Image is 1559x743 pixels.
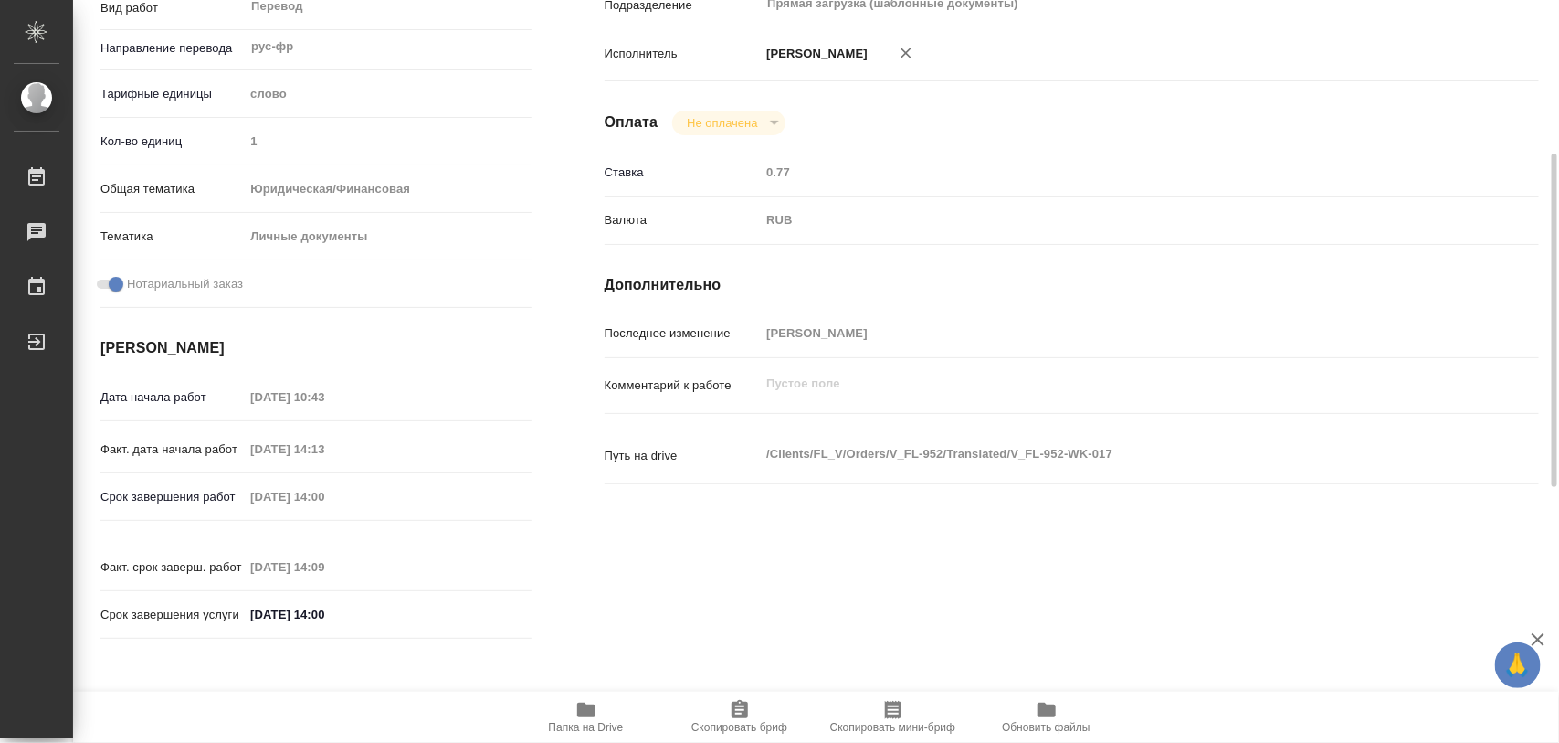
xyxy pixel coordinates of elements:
[244,554,404,580] input: Пустое поле
[100,228,244,246] p: Тематика
[691,721,787,734] span: Скопировать бриф
[100,558,244,577] p: Факт. срок заверш. работ
[663,692,816,743] button: Скопировать бриф
[886,33,926,73] button: Удалить исполнителя
[100,85,244,103] p: Тарифные единицы
[100,39,244,58] p: Направление перевода
[100,606,244,624] p: Срок завершения услуги
[605,164,761,182] p: Ставка
[244,483,404,510] input: Пустое поле
[100,133,244,151] p: Кол-во единиц
[760,205,1460,236] div: RUB
[100,440,244,459] p: Факт. дата начала работ
[1002,721,1090,734] span: Обновить файлы
[605,274,1539,296] h4: Дополнительно
[244,384,404,410] input: Пустое поле
[681,115,763,131] button: Не оплачена
[605,45,761,63] p: Исполнитель
[1502,646,1533,685] span: 🙏
[605,324,761,343] p: Последнее изменение
[244,128,531,154] input: Пустое поле
[816,692,970,743] button: Скопировать мини-бриф
[244,174,531,205] div: Юридическая/Финансовая
[244,601,404,628] input: ✎ Введи что-нибудь
[549,721,624,734] span: Папка на Drive
[127,275,243,293] span: Нотариальный заказ
[605,447,761,465] p: Путь на drive
[510,692,663,743] button: Папка на Drive
[760,439,1460,470] textarea: /Clients/FL_V/Orders/V_FL-952/Translated/V_FL-952-WK-017
[244,79,531,110] div: слово
[970,692,1123,743] button: Обновить файлы
[760,320,1460,346] input: Пустое поле
[605,211,761,229] p: Валюта
[1495,642,1541,688] button: 🙏
[605,111,658,133] h4: Оплата
[100,180,244,198] p: Общая тематика
[672,111,785,135] div: Не оплачена
[100,488,244,506] p: Срок завершения работ
[100,388,244,407] p: Дата начала работ
[100,337,532,359] h4: [PERSON_NAME]
[760,45,868,63] p: [PERSON_NAME]
[830,721,955,734] span: Скопировать мини-бриф
[605,377,761,395] p: Комментарий к работе
[760,159,1460,186] input: Пустое поле
[244,436,404,462] input: Пустое поле
[244,221,531,252] div: Личные документы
